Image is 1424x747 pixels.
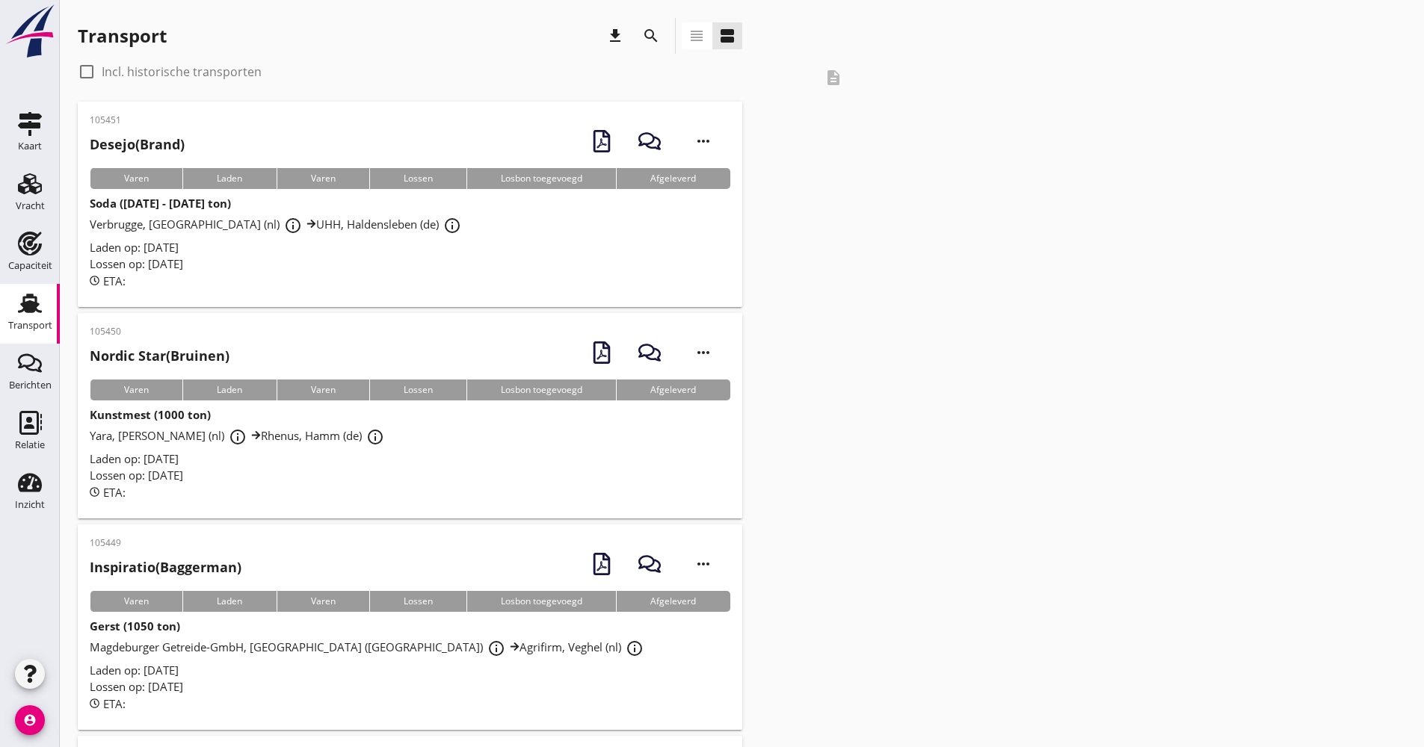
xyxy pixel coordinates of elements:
strong: Kunstmest (1000 ton) [90,407,211,422]
span: Lossen op: [DATE] [90,256,183,271]
a: 105449Inspiratio(Baggerman)VarenLadenVarenLossenLosbon toegevoegdAfgeleverdGerst (1050 ton)Magdeb... [78,524,742,730]
i: info_outline [229,428,247,446]
label: Incl. historische transporten [102,64,262,79]
div: Laden [182,379,276,400]
a: 105450Nordic Star(Bruinen)VarenLadenVarenLossenLosbon toegevoegdAfgeleverdKunstmest (1000 ton)Yar... [78,313,742,518]
span: Yara, [PERSON_NAME] (nl) Rhenus, Hamm (de) [90,428,389,443]
i: more_horiz [682,332,724,373]
span: Lossen op: [DATE] [90,679,183,694]
p: 105449 [90,536,241,550]
div: Vracht [16,201,45,211]
a: 105451Desejo(Brand)VarenLadenVarenLossenLosbon toegevoegdAfgeleverdSoda ([DATE] - [DATE] ton)Verb... [78,102,742,307]
div: Transport [8,320,52,330]
div: Capaciteit [8,261,52,270]
div: Varen [277,591,369,612]
i: download [606,27,624,45]
h2: (Bruinen) [90,346,229,366]
div: Laden [182,591,276,612]
strong: Gerst (1050 ton) [90,619,180,633]
i: account_circle [15,705,45,735]
i: search [642,27,660,45]
span: Verbrugge, [GEOGRAPHIC_DATA] (nl) UHH, Haldensleben (de) [90,217,466,232]
strong: Soda ([DATE] - [DATE] ton) [90,196,231,211]
p: 105450 [90,325,229,338]
span: ETA: [103,273,126,288]
strong: Inspiratio [90,558,155,576]
div: Lossen [369,591,466,612]
div: Kaart [18,141,42,151]
span: Lossen op: [DATE] [90,468,183,483]
div: Varen [90,591,182,612]
span: ETA: [103,485,126,500]
i: info_outline [626,639,644,657]
div: Transport [78,24,167,48]
div: Afgeleverd [616,591,730,612]
div: Varen [277,379,369,400]
i: info_outline [443,217,461,235]
h2: (Baggerman) [90,557,241,577]
span: Laden op: [DATE] [90,451,179,466]
i: info_outline [284,217,302,235]
div: Varen [277,168,369,189]
div: Afgeleverd [616,379,730,400]
div: Lossen [369,168,466,189]
span: Magdeburger Getreide-GmbH, [GEOGRAPHIC_DATA] ([GEOGRAPHIC_DATA]) Agrifirm, Veghel (nl) [90,639,648,654]
i: info_outline [366,428,384,446]
i: more_horiz [682,120,724,162]
img: logo-small.a267ee39.svg [3,4,57,59]
div: Losbon toegevoegd [466,591,616,612]
i: info_outline [487,639,505,657]
div: Berichten [9,380,52,390]
div: Varen [90,168,182,189]
h2: (Brand) [90,134,185,155]
div: Relatie [15,440,45,450]
strong: Desejo [90,135,135,153]
div: Losbon toegevoegd [466,168,616,189]
i: view_agenda [718,27,736,45]
i: view_headline [688,27,706,45]
span: Laden op: [DATE] [90,240,179,255]
span: Laden op: [DATE] [90,663,179,678]
div: Losbon toegevoegd [466,379,616,400]
p: 105451 [90,114,185,127]
div: Varen [90,379,182,400]
div: Afgeleverd [616,168,730,189]
span: ETA: [103,696,126,711]
strong: Nordic Star [90,347,166,365]
div: Inzicht [15,500,45,509]
i: more_horiz [682,543,724,585]
div: Lossen [369,379,466,400]
div: Laden [182,168,276,189]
